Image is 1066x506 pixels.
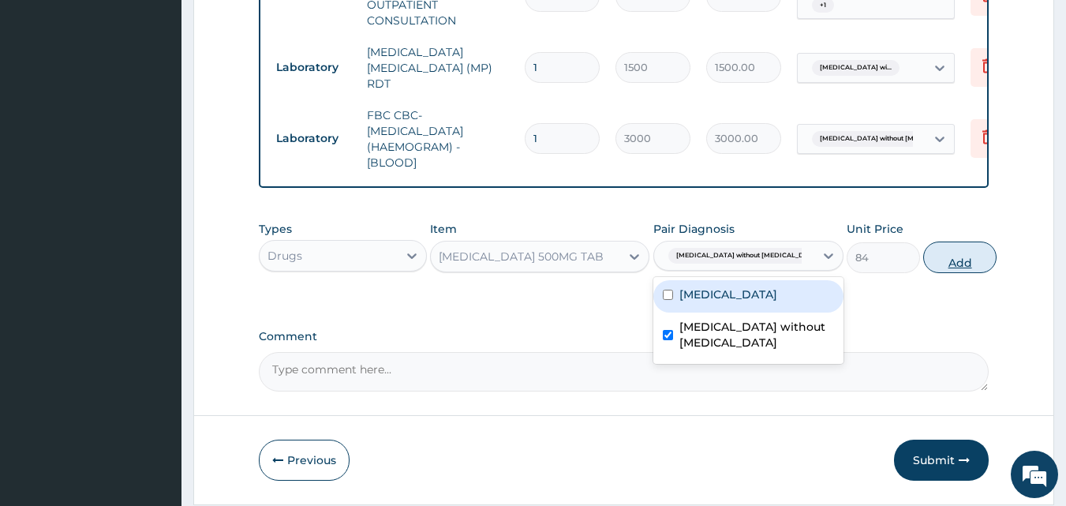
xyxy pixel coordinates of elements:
[82,88,265,109] div: Chat with us now
[259,8,297,46] div: Minimize live chat window
[430,221,457,237] label: Item
[259,223,292,236] label: Types
[359,99,517,178] td: FBC CBC-[MEDICAL_DATA] (HAEMOGRAM) - [BLOOD]
[29,79,64,118] img: d_794563401_company_1708531726252_794563401
[679,319,834,350] label: [MEDICAL_DATA] without [MEDICAL_DATA]
[268,124,359,153] td: Laboratory
[439,249,604,264] div: [MEDICAL_DATA] 500MG TAB
[847,221,903,237] label: Unit Price
[812,131,971,147] span: [MEDICAL_DATA] without [MEDICAL_DATA]
[92,152,218,312] span: We're online!
[359,36,517,99] td: [MEDICAL_DATA] [MEDICAL_DATA] (MP) RDT
[268,53,359,82] td: Laboratory
[812,60,900,76] span: [MEDICAL_DATA] wi...
[259,440,350,481] button: Previous
[923,242,997,273] button: Add
[679,287,777,302] label: [MEDICAL_DATA]
[668,248,828,264] span: [MEDICAL_DATA] without [MEDICAL_DATA]
[267,248,302,264] div: Drugs
[8,338,301,393] textarea: Type your message and hit 'Enter'
[653,221,735,237] label: Pair Diagnosis
[894,440,989,481] button: Submit
[259,330,989,343] label: Comment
